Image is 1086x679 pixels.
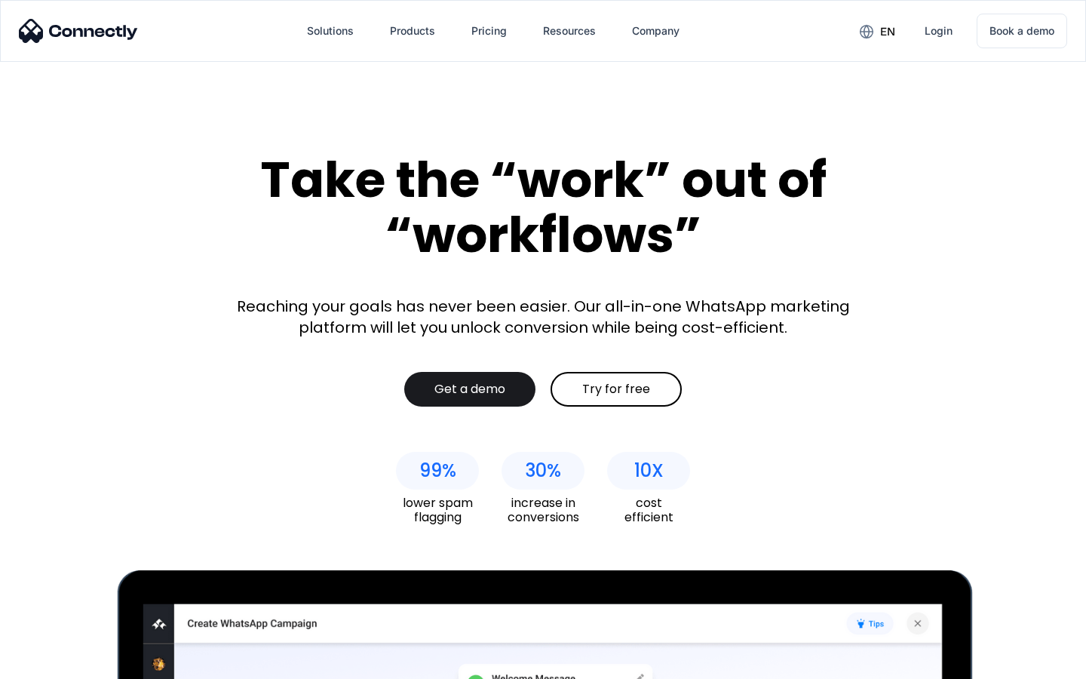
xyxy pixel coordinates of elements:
[525,460,561,481] div: 30%
[419,460,456,481] div: 99%
[551,372,682,407] a: Try for free
[30,653,90,674] ul: Language list
[634,460,664,481] div: 10X
[502,496,584,524] div: increase in conversions
[459,13,519,49] a: Pricing
[632,20,680,41] div: Company
[880,21,895,42] div: en
[307,20,354,41] div: Solutions
[19,19,138,43] img: Connectly Logo
[471,20,507,41] div: Pricing
[913,13,965,49] a: Login
[925,20,953,41] div: Login
[204,152,882,262] div: Take the “work” out of “workflows”
[15,653,90,674] aside: Language selected: English
[226,296,860,338] div: Reaching your goals has never been easier. Our all-in-one WhatsApp marketing platform will let yo...
[404,372,535,407] a: Get a demo
[396,496,479,524] div: lower spam flagging
[434,382,505,397] div: Get a demo
[543,20,596,41] div: Resources
[582,382,650,397] div: Try for free
[390,20,435,41] div: Products
[607,496,690,524] div: cost efficient
[977,14,1067,48] a: Book a demo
